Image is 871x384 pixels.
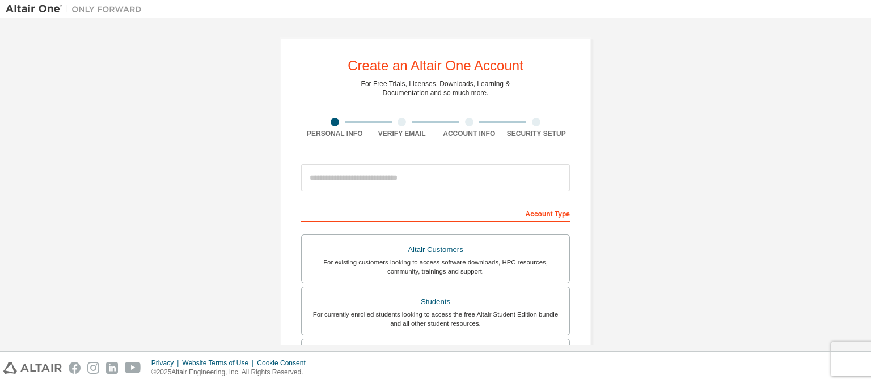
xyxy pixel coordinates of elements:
[503,129,570,138] div: Security Setup
[369,129,436,138] div: Verify Email
[69,362,81,374] img: facebook.svg
[3,362,62,374] img: altair_logo.svg
[308,294,563,310] div: Students
[435,129,503,138] div: Account Info
[308,310,563,328] div: For currently enrolled students looking to access the free Altair Student Edition bundle and all ...
[6,3,147,15] img: Altair One
[308,242,563,258] div: Altair Customers
[151,359,182,368] div: Privacy
[301,204,570,222] div: Account Type
[301,129,369,138] div: Personal Info
[257,359,312,368] div: Cookie Consent
[106,362,118,374] img: linkedin.svg
[125,362,141,374] img: youtube.svg
[87,362,99,374] img: instagram.svg
[182,359,257,368] div: Website Terms of Use
[151,368,312,377] p: © 2025 Altair Engineering, Inc. All Rights Reserved.
[361,79,510,97] div: For Free Trials, Licenses, Downloads, Learning & Documentation and so much more.
[348,59,523,72] div: Create an Altair One Account
[308,258,563,276] div: For existing customers looking to access software downloads, HPC resources, community, trainings ...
